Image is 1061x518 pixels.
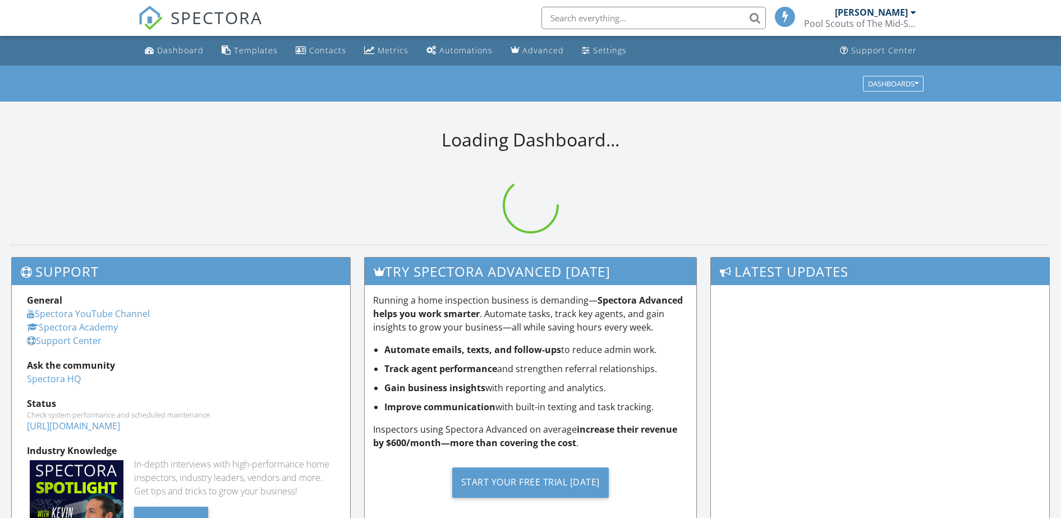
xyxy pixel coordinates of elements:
[851,45,917,56] div: Support Center
[373,459,688,506] a: Start Your Free Trial [DATE]
[140,40,208,61] a: Dashboard
[577,40,631,61] a: Settings
[12,258,350,285] h3: Support
[373,294,683,320] strong: Spectora Advanced helps you work smarter
[835,40,921,61] a: Support Center
[863,76,924,91] button: Dashboards
[360,40,413,61] a: Metrics
[27,444,335,457] div: Industry Knowledge
[384,363,497,375] strong: Track agent performance
[868,80,918,88] div: Dashboards
[234,45,278,56] div: Templates
[138,15,263,39] a: SPECTORA
[506,40,568,61] a: Advanced
[27,397,335,410] div: Status
[134,457,335,498] div: In-depth interviews with high-performance home inspectors, industry leaders, vendors and more. Ge...
[522,45,564,56] div: Advanced
[835,7,908,18] div: [PERSON_NAME]
[373,423,677,449] strong: increase their revenue by $600/month—more than covering the cost
[27,308,150,320] a: Spectora YouTube Channel
[27,373,81,385] a: Spectora HQ
[27,294,62,306] strong: General
[291,40,351,61] a: Contacts
[439,45,493,56] div: Automations
[422,40,497,61] a: Automations (Basic)
[27,359,335,372] div: Ask the community
[171,6,263,29] span: SPECTORA
[384,400,688,414] li: with built-in texting and task tracking.
[378,45,408,56] div: Metrics
[384,382,485,394] strong: Gain business insights
[138,6,163,30] img: The Best Home Inspection Software - Spectora
[593,45,627,56] div: Settings
[384,401,495,413] strong: Improve communication
[711,258,1049,285] h3: Latest Updates
[384,362,688,375] li: and strengthen referral relationships.
[384,343,561,356] strong: Automate emails, texts, and follow-ups
[541,7,766,29] input: Search everything...
[27,410,335,419] div: Check system performance and scheduled maintenance.
[309,45,346,56] div: Contacts
[384,343,688,356] li: to reduce admin work.
[804,18,916,29] div: Pool Scouts of The Mid-South
[452,467,609,498] div: Start Your Free Trial [DATE]
[27,420,120,432] a: [URL][DOMAIN_NAME]
[373,294,688,334] p: Running a home inspection business is demanding— . Automate tasks, track key agents, and gain ins...
[27,321,118,333] a: Spectora Academy
[384,381,688,395] li: with reporting and analytics.
[157,45,204,56] div: Dashboard
[217,40,282,61] a: Templates
[27,334,102,347] a: Support Center
[373,423,688,450] p: Inspectors using Spectora Advanced on average .
[365,258,696,285] h3: Try spectora advanced [DATE]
